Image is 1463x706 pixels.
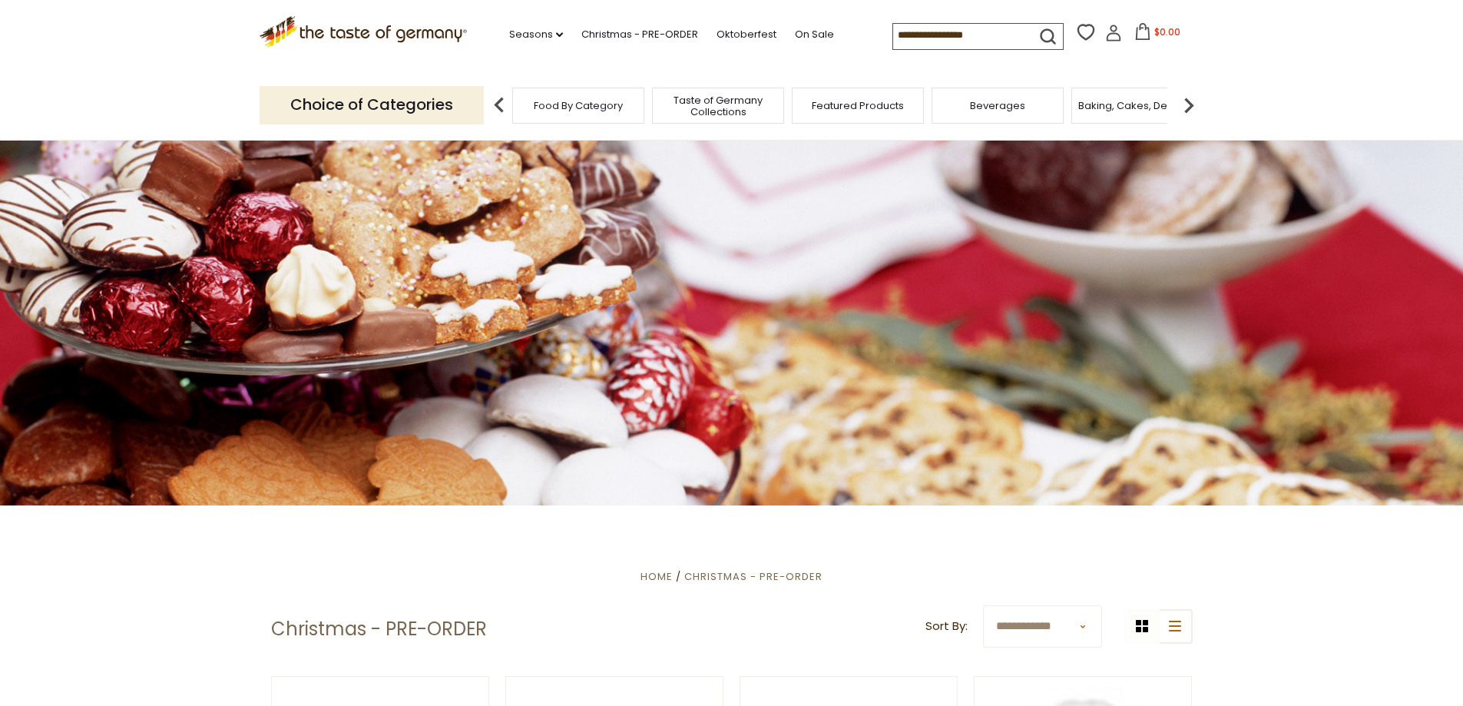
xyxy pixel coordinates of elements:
[684,569,823,584] a: Christmas - PRE-ORDER
[925,617,968,636] label: Sort By:
[260,86,484,124] p: Choice of Categories
[534,100,623,111] a: Food By Category
[484,90,515,121] img: previous arrow
[717,26,776,43] a: Oktoberfest
[657,94,779,118] a: Taste of Germany Collections
[1154,25,1180,38] span: $0.00
[271,618,487,641] h1: Christmas - PRE-ORDER
[581,26,698,43] a: Christmas - PRE-ORDER
[1173,90,1204,121] img: next arrow
[970,100,1025,111] a: Beverages
[795,26,834,43] a: On Sale
[509,26,563,43] a: Seasons
[1078,100,1197,111] a: Baking, Cakes, Desserts
[812,100,904,111] a: Featured Products
[1125,23,1190,46] button: $0.00
[640,569,673,584] a: Home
